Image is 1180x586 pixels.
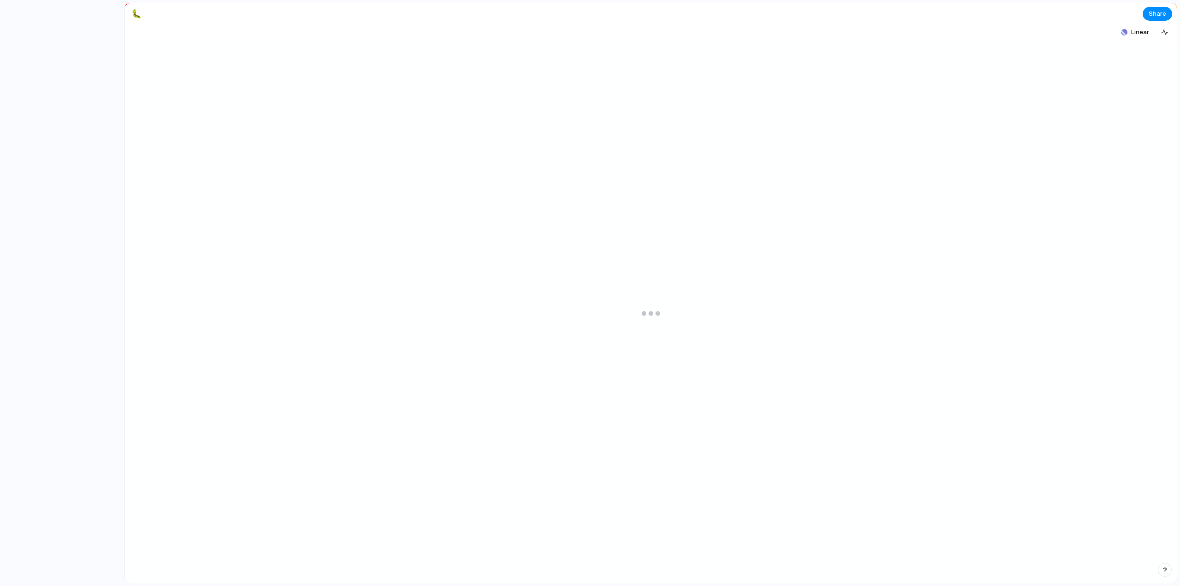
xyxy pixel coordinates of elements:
[1143,7,1172,21] button: Share
[1131,28,1149,37] span: Linear
[1149,9,1166,18] span: Share
[129,6,144,21] button: 🐛
[131,7,142,20] div: 🐛
[1117,25,1153,39] button: Linear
